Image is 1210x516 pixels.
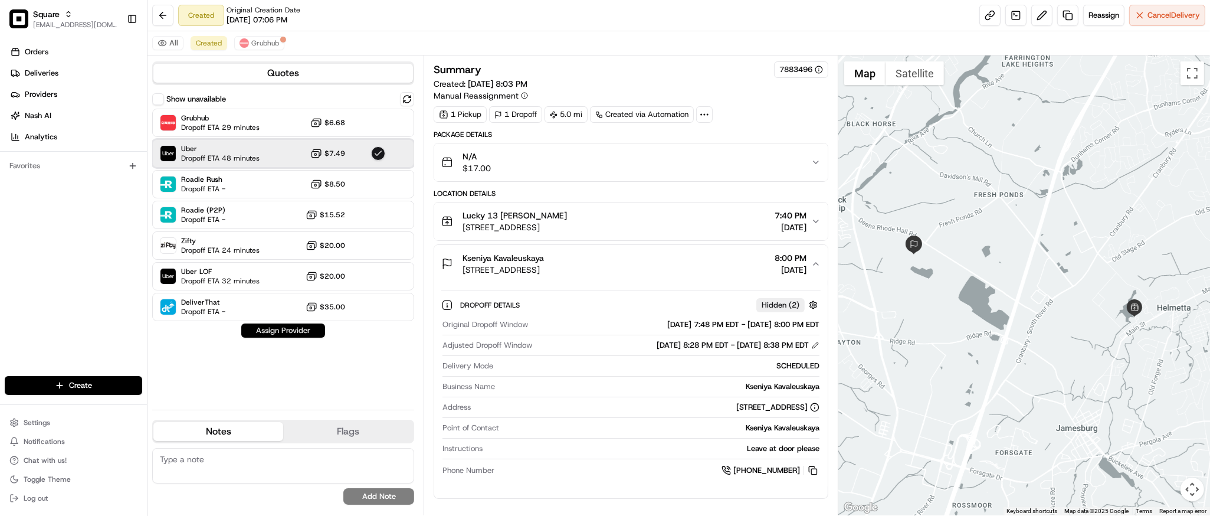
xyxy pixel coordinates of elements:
span: Original Creation Date [227,5,300,15]
span: Reassign [1088,10,1119,21]
input: Clear [31,76,195,89]
span: Adjusted Dropoff Window [442,340,532,351]
div: Kseniya Kavaleuskaya [504,423,819,433]
div: We're available if you need us! [40,125,149,134]
span: Instructions [442,443,483,454]
button: [EMAIL_ADDRESS][DOMAIN_NAME] [33,20,117,30]
div: [DATE] 8:28 PM EDT - [DATE] 8:38 PM EDT [657,340,819,351]
a: 📗Knowledge Base [7,166,95,188]
span: Nash AI [25,110,51,121]
a: Open this area in Google Maps (opens a new window) [841,500,880,515]
a: Nash AI [5,106,147,125]
div: Favorites [5,156,142,175]
a: Report a map error [1159,508,1206,514]
div: 1 Dropoff [489,106,542,123]
a: Providers [5,85,147,104]
span: Cancel Delivery [1147,10,1200,21]
div: 5.0 mi [545,106,588,123]
span: Phone Number [442,465,494,476]
div: [STREET_ADDRESS] [736,402,819,413]
a: 💻API Documentation [95,166,194,188]
span: Business Name [442,381,495,392]
button: Toggle Theme [5,471,142,488]
span: Zifty [181,236,260,246]
img: Square [9,9,28,28]
span: $6.68 [324,118,345,128]
span: Original Dropoff Window [442,319,528,330]
a: Created via Automation [590,106,694,123]
span: Providers [25,89,57,100]
button: Create [5,376,142,395]
img: Nash [12,12,35,35]
p: Welcome 👋 [12,47,215,66]
button: $15.52 [306,209,345,221]
button: Quotes [153,64,413,83]
button: SquareSquare[EMAIL_ADDRESS][DOMAIN_NAME] [5,5,122,33]
span: Log out [24,494,48,503]
div: SCHEDULED [498,361,819,371]
button: Notes [153,422,283,441]
span: [DATE] 8:03 PM [468,79,527,89]
button: Show street map [844,61,886,85]
span: Point of Contact [442,423,499,433]
button: $7.49 [310,148,345,159]
span: $35.00 [320,302,345,312]
span: Lucky 13 [PERSON_NAME] [463,210,567,221]
span: Hidden ( 2 ) [762,300,799,311]
button: Lucky 13 [PERSON_NAME][STREET_ADDRESS]7:40 PM[DATE] [434,203,827,240]
div: 💻 [100,172,109,182]
span: Create [69,380,92,391]
button: Notifications [5,433,142,450]
span: $15.52 [320,210,345,220]
img: Grubhub [160,115,176,130]
button: Kseniya Kavaleuskaya[STREET_ADDRESS]8:00 PM[DATE] [434,245,827,283]
button: Reassign [1083,5,1124,26]
div: Location Details [434,189,828,198]
button: Manual Reassignment [434,90,528,102]
span: $7.49 [324,149,345,158]
div: Package Details [434,130,828,139]
span: Knowledge Base [24,171,90,183]
div: 1 Pickup [434,106,487,123]
button: Square [33,8,60,20]
span: Delivery Mode [442,361,493,371]
span: Orders [25,47,48,57]
span: Toggle Theme [24,475,71,484]
span: $17.00 [463,162,491,174]
button: $20.00 [306,240,345,252]
div: [DATE] 7:48 PM EDT - [DATE] 8:00 PM EDT [533,319,819,330]
span: Deliveries [25,68,58,79]
span: [STREET_ADDRESS] [463,221,567,233]
span: [PHONE_NUMBER] [733,465,800,476]
img: Roadie (P2P) [160,207,176,223]
span: Dropoff ETA - [181,184,225,194]
a: Terms (opens in new tab) [1136,508,1152,514]
span: [DATE] 07:06 PM [227,15,287,25]
button: Settings [5,414,142,431]
span: Dropoff ETA - [181,307,225,316]
img: Zifty [160,238,176,253]
img: Uber [160,146,176,161]
button: Flags [283,422,413,441]
img: Uber LOF [160,269,176,284]
img: DeliverThat [160,299,176,315]
span: $20.00 [320,272,345,281]
span: Roadie (P2P) [181,205,225,215]
span: [STREET_ADDRESS] [463,264,544,276]
span: 7:40 PM [775,210,806,221]
span: Roadie Rush [181,175,225,184]
span: N/A [463,151,491,162]
button: Keyboard shortcuts [1006,507,1057,515]
button: Start new chat [201,116,215,130]
button: $6.68 [310,117,345,129]
button: CancelDelivery [1129,5,1205,26]
img: 5e692f75ce7d37001a5d71f1 [240,38,249,48]
span: 8:00 PM [775,252,806,264]
img: Roadie Rush [160,177,176,192]
div: Kseniya Kavaleuskaya[STREET_ADDRESS]8:00 PM[DATE] [434,283,827,498]
a: [PHONE_NUMBER] [722,464,819,477]
button: Created [191,36,227,50]
span: Kseniya Kavaleuskaya [463,252,544,264]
